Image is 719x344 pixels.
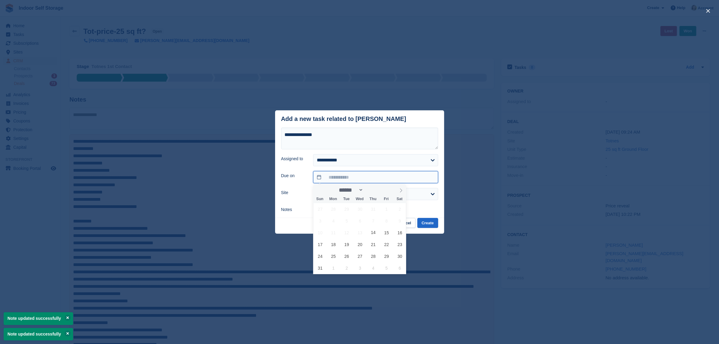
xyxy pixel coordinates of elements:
[341,239,353,250] span: August 19, 2025
[368,262,379,274] span: September 4, 2025
[354,227,366,239] span: August 13, 2025
[368,203,379,215] span: July 31, 2025
[281,173,306,179] label: Due on
[314,203,326,215] span: July 27, 2025
[381,227,393,239] span: August 15, 2025
[381,250,393,262] span: August 29, 2025
[328,227,339,239] span: August 11, 2025
[341,215,353,227] span: August 5, 2025
[314,239,326,250] span: August 17, 2025
[354,239,366,250] span: August 20, 2025
[313,197,326,201] span: Sun
[281,206,306,213] label: Notes
[281,156,306,162] label: Assigned to
[4,312,73,325] p: Note updated successfully
[394,262,406,274] span: September 6, 2025
[381,215,393,227] span: August 8, 2025
[340,197,353,201] span: Tue
[314,262,326,274] span: August 31, 2025
[314,250,326,262] span: August 24, 2025
[314,215,326,227] span: August 3, 2025
[368,250,379,262] span: August 28, 2025
[337,187,364,193] select: Month
[380,197,393,201] span: Fri
[314,227,326,239] span: August 10, 2025
[4,328,73,340] p: Note updated successfully
[381,239,393,250] span: August 22, 2025
[366,197,380,201] span: Thu
[363,187,382,193] input: Year
[381,262,393,274] span: September 5, 2025
[393,197,406,201] span: Sat
[341,262,353,274] span: September 2, 2025
[341,203,353,215] span: July 29, 2025
[354,203,366,215] span: July 30, 2025
[326,197,340,201] span: Mon
[341,250,353,262] span: August 26, 2025
[281,190,306,196] label: Site
[368,227,379,239] span: August 14, 2025
[394,227,406,239] span: August 16, 2025
[417,218,438,228] button: Create
[394,203,406,215] span: August 2, 2025
[328,250,339,262] span: August 25, 2025
[328,262,339,274] span: September 1, 2025
[381,203,393,215] span: August 1, 2025
[394,250,406,262] span: August 30, 2025
[354,215,366,227] span: August 6, 2025
[394,215,406,227] span: August 9, 2025
[328,215,339,227] span: August 4, 2025
[353,197,366,201] span: Wed
[281,115,406,122] div: Add a new task related to [PERSON_NAME]
[328,203,339,215] span: July 28, 2025
[341,227,353,239] span: August 12, 2025
[368,215,379,227] span: August 7, 2025
[354,250,366,262] span: August 27, 2025
[328,239,339,250] span: August 18, 2025
[703,6,713,16] button: close
[394,239,406,250] span: August 23, 2025
[354,262,366,274] span: September 3, 2025
[368,239,379,250] span: August 21, 2025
